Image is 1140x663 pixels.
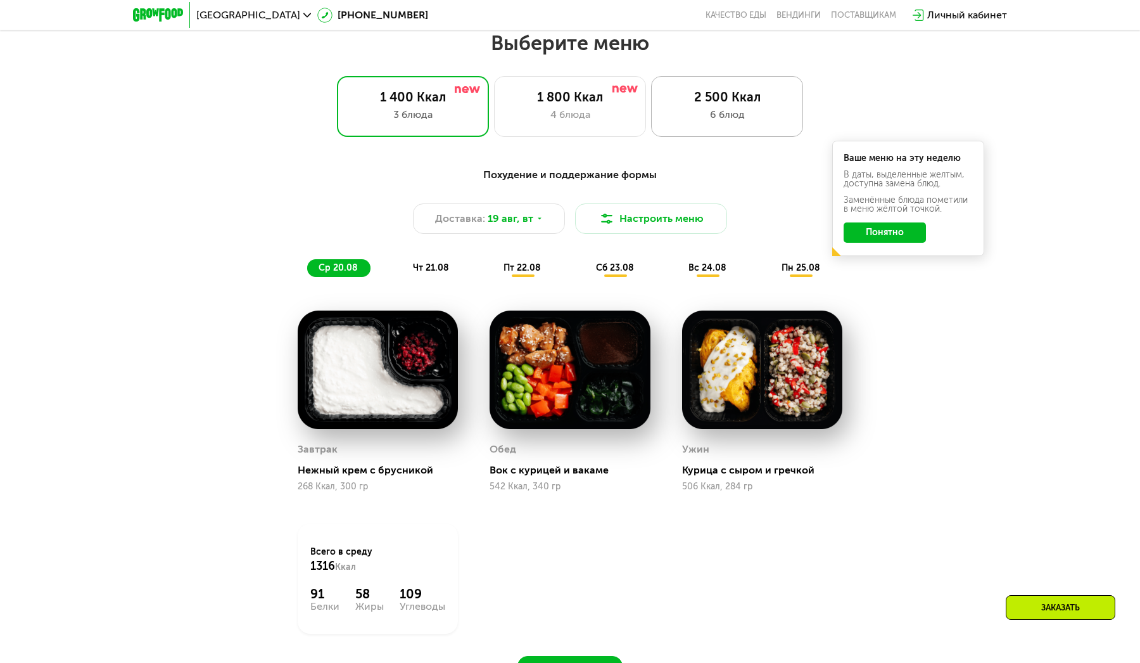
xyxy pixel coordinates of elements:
[596,262,634,273] span: сб 23.08
[355,586,384,602] div: 58
[682,464,852,477] div: Курица с сыром и гречкой
[350,107,476,122] div: 3 блюда
[298,464,468,477] div: Нежный крем с брусникой
[490,440,516,459] div: Обед
[844,154,973,163] div: Ваше меню на эту неделю
[782,262,820,273] span: пн 25.08
[664,89,790,105] div: 2 500 Ккал
[355,602,384,612] div: Жиры
[664,107,790,122] div: 6 блюд
[310,586,339,602] div: 91
[400,586,445,602] div: 109
[844,171,973,188] div: В даты, выделенные желтым, доступна замена блюд.
[298,440,338,459] div: Завтрак
[1006,595,1115,620] div: Заказать
[41,30,1099,56] h2: Выберите меню
[196,10,300,20] span: [GEOGRAPHIC_DATA]
[682,482,842,492] div: 506 Ккал, 284 гр
[844,196,973,214] div: Заменённые блюда пометили в меню жёлтой точкой.
[319,262,358,273] span: ср 20.08
[298,482,458,492] div: 268 Ккал, 300 гр
[400,602,445,612] div: Углеводы
[575,203,727,234] button: Настроить меню
[350,89,476,105] div: 1 400 Ккал
[927,8,1007,23] div: Личный кабинет
[688,262,726,273] span: вс 24.08
[844,222,926,243] button: Понятно
[682,440,709,459] div: Ужин
[490,482,650,492] div: 542 Ккал, 340 гр
[490,464,660,477] div: Вок с курицей и вакаме
[317,8,428,23] a: [PHONE_NUMBER]
[776,10,821,20] a: Вендинги
[413,262,449,273] span: чт 21.08
[335,562,356,572] span: Ккал
[310,559,335,573] span: 1316
[706,10,766,20] a: Качество еды
[310,546,445,574] div: Всего в среду
[310,602,339,612] div: Белки
[488,211,533,226] span: 19 авг, вт
[831,10,896,20] div: поставщикам
[507,107,633,122] div: 4 блюда
[503,262,541,273] span: пт 22.08
[507,89,633,105] div: 1 800 Ккал
[435,211,485,226] span: Доставка:
[195,167,945,183] div: Похудение и поддержание формы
